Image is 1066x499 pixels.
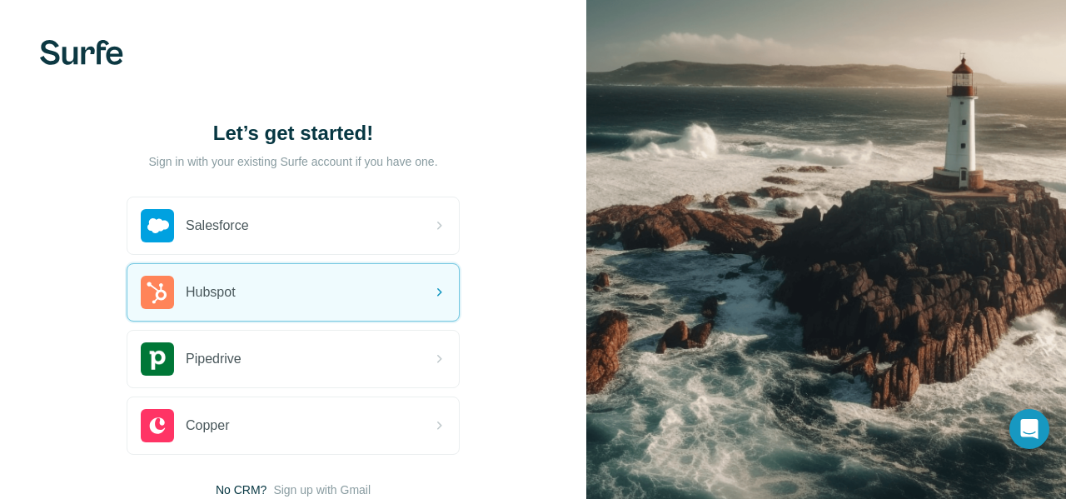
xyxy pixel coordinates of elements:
[141,409,174,442] img: copper's logo
[141,276,174,309] img: hubspot's logo
[148,153,437,170] p: Sign in with your existing Surfe account if you have one.
[40,40,123,65] img: Surfe's logo
[216,482,266,498] span: No CRM?
[186,349,242,369] span: Pipedrive
[141,209,174,242] img: salesforce's logo
[273,482,371,498] button: Sign up with Gmail
[127,120,460,147] h1: Let’s get started!
[1009,409,1049,449] div: Open Intercom Messenger
[186,282,236,302] span: Hubspot
[186,216,249,236] span: Salesforce
[141,342,174,376] img: pipedrive's logo
[186,416,229,436] span: Copper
